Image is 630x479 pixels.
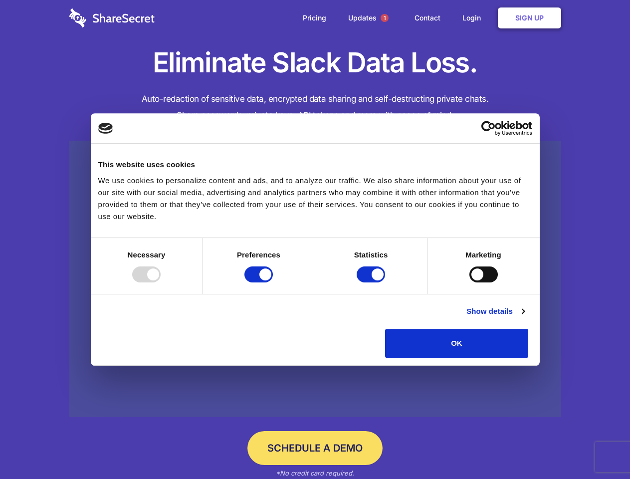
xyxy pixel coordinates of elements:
img: logo [98,123,113,134]
strong: Marketing [465,250,501,259]
a: Contact [405,2,450,33]
em: *No credit card required. [276,469,354,477]
div: This website uses cookies [98,159,532,171]
a: Show details [466,305,524,317]
a: Wistia video thumbnail [69,141,561,418]
strong: Preferences [237,250,280,259]
h4: Auto-redaction of sensitive data, encrypted data sharing and self-destructing private chats. Shar... [69,91,561,124]
span: 1 [381,14,389,22]
a: Login [452,2,496,33]
button: OK [385,329,528,358]
strong: Statistics [354,250,388,259]
a: Usercentrics Cookiebot - opens in a new window [445,121,532,136]
h1: Eliminate Slack Data Loss. [69,45,561,81]
a: Sign Up [498,7,561,28]
a: Pricing [293,2,336,33]
img: logo-wordmark-white-trans-d4663122ce5f474addd5e946df7df03e33cb6a1c49d2221995e7729f52c070b2.svg [69,8,155,27]
div: We use cookies to personalize content and ads, and to analyze our traffic. We also share informat... [98,175,532,223]
strong: Necessary [128,250,166,259]
a: Schedule a Demo [247,431,383,465]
